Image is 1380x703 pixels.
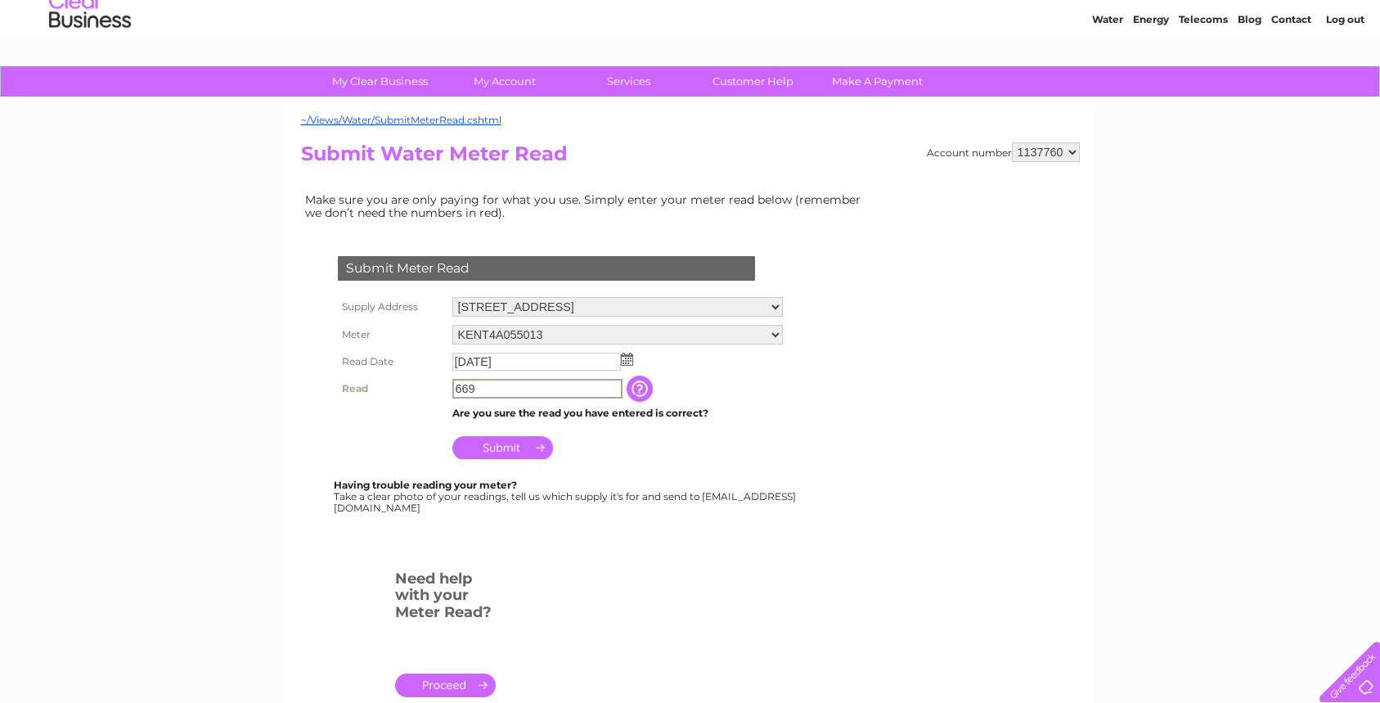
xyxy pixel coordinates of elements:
[686,66,820,97] a: Customer Help
[437,66,572,97] a: My Account
[334,479,517,491] b: Having trouble reading your meter?
[312,66,447,97] a: My Clear Business
[301,142,1080,173] h2: Submit Water Meter Read
[927,142,1080,162] div: Account number
[48,43,132,92] img: logo.png
[448,403,787,424] td: Are you sure the read you have entered is correct?
[1133,70,1169,82] a: Energy
[334,293,448,321] th: Supply Address
[1072,8,1184,29] a: 0333 014 3131
[395,567,496,629] h3: Need help with your Meter Read?
[304,9,1077,79] div: Clear Business is a trading name of Verastar Limited (registered in [GEOGRAPHIC_DATA] No. 3667643...
[1326,70,1364,82] a: Log out
[334,375,448,403] th: Read
[1179,70,1228,82] a: Telecoms
[452,436,553,459] input: Submit
[334,321,448,349] th: Meter
[334,349,448,375] th: Read Date
[621,353,633,366] img: ...
[338,256,755,281] div: Submit Meter Read
[334,480,798,513] div: Take a clear photo of your readings, tell us which supply it's for and send to [EMAIL_ADDRESS][DO...
[561,66,696,97] a: Services
[301,189,874,223] td: Make sure you are only paying for what you use. Simply enter your meter read below (remember we d...
[627,376,656,402] input: Information
[1092,70,1123,82] a: Water
[810,66,945,97] a: Make A Payment
[1238,70,1261,82] a: Blog
[395,674,496,697] a: .
[301,114,501,126] a: ~/Views/Water/SubmitMeterRead.cshtml
[1271,70,1311,82] a: Contact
